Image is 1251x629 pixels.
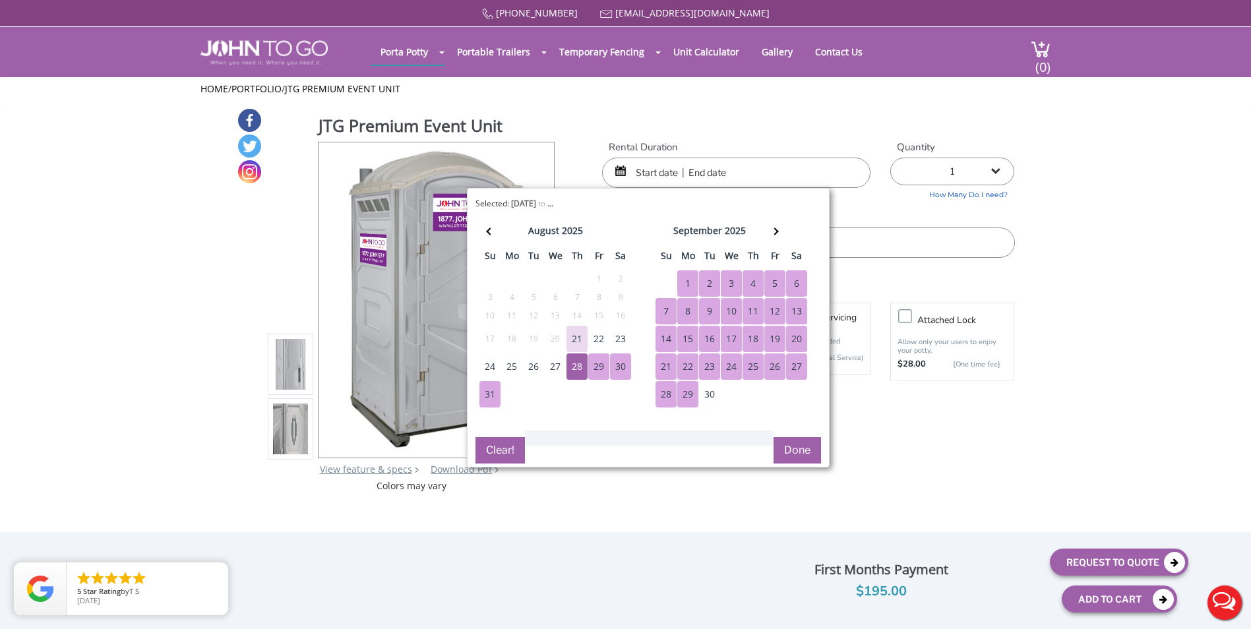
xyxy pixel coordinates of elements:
[764,246,786,270] th: fr
[545,309,566,323] div: 13
[721,326,742,352] div: 17
[285,82,400,95] a: JTG Premium Event Unit
[743,246,764,270] th: th
[566,246,588,270] th: th
[479,332,501,346] div: 17
[129,586,139,596] span: T S
[501,290,522,305] div: 4
[268,479,556,493] div: Colors may vary
[511,198,536,209] b: [DATE]
[273,274,309,584] img: Product
[699,381,720,407] div: 30
[721,353,742,380] div: 24
[238,135,261,158] a: Twitter
[319,114,556,140] h1: JTG Premium Event Unit
[475,198,509,209] span: Selected:
[588,326,609,352] div: 22
[538,198,545,209] span: to
[238,160,261,183] a: Instagram
[610,353,631,380] div: 30
[786,246,808,270] th: sa
[721,270,742,297] div: 3
[610,290,631,305] div: 9
[673,222,722,240] div: september
[545,353,566,380] div: 27
[656,246,677,270] th: su
[890,140,1014,154] label: Quantity
[523,332,544,346] div: 19
[76,570,92,586] li: 
[774,437,821,464] button: Done
[1035,47,1051,76] span: (0)
[479,353,501,380] div: 24
[588,353,609,380] div: 29
[764,326,785,352] div: 19
[545,246,566,270] th: we
[764,298,785,324] div: 12
[721,298,742,324] div: 10
[523,309,544,323] div: 12
[677,246,699,270] th: mo
[677,381,698,407] div: 29
[663,39,749,65] a: Unit Calculator
[588,309,609,323] div: 15
[898,358,926,371] strong: $28.00
[77,586,81,596] span: 5
[523,353,544,380] div: 26
[932,358,1000,371] p: {One time fee}
[1062,585,1177,613] button: Add To Cart
[501,309,522,323] div: 11
[371,39,438,65] a: Porta Potty
[743,326,764,352] div: 18
[475,437,525,464] button: Clear!
[786,353,807,380] div: 27
[231,82,282,95] a: Portfolio
[547,198,553,209] b: ...
[501,246,523,270] th: mo
[600,10,613,18] img: Mail
[602,140,870,154] label: Rental Duration
[501,332,522,346] div: 18
[83,586,121,596] span: Star Rating
[200,82,1051,96] ul: / /
[495,467,499,473] img: chevron.png
[200,82,228,95] a: Home
[677,298,698,324] div: 8
[200,40,328,65] img: JOHN to go
[479,309,501,323] div: 10
[479,381,501,407] div: 31
[764,270,785,297] div: 5
[699,353,720,380] div: 23
[805,39,872,65] a: Contact Us
[610,326,631,352] div: 23
[479,246,501,270] th: su
[545,332,566,346] div: 20
[725,222,746,240] div: 2025
[786,298,807,324] div: 13
[415,467,419,473] img: right arrow icon
[447,39,540,65] a: Portable Trailers
[699,298,720,324] div: 9
[482,9,493,20] img: Call
[656,298,677,324] div: 7
[610,272,631,286] div: 2
[1050,549,1188,576] button: Request To Quote
[566,309,588,323] div: 14
[77,587,218,597] span: by
[431,463,492,475] a: Download Pdf
[677,270,698,297] div: 1
[917,312,1020,328] h3: Attached lock
[656,353,677,380] div: 21
[699,270,720,297] div: 2
[610,246,632,270] th: sa
[786,270,807,297] div: 6
[722,581,1040,602] div: $195.00
[615,7,770,19] a: [EMAIL_ADDRESS][DOMAIN_NAME]
[549,39,654,65] a: Temporary Fencing
[656,326,677,352] div: 14
[722,558,1040,581] div: First Months Payment
[562,222,583,240] div: 2025
[523,246,545,270] th: tu
[588,246,610,270] th: fr
[588,290,609,305] div: 8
